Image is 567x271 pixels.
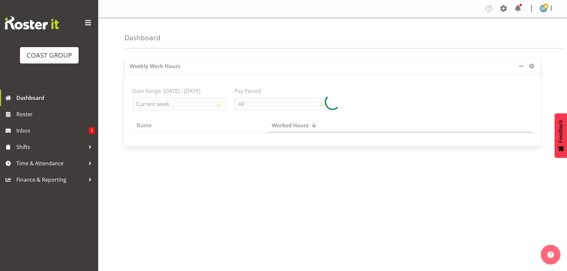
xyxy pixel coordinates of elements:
span: Inbox [16,126,89,135]
span: Feedback [558,120,564,143]
img: help-xxl-2.png [547,251,554,258]
img: Rosterit website logo [5,16,59,29]
div: COAST GROUP [27,50,72,60]
span: Shifts [16,142,85,152]
h4: Dashboard [124,34,160,42]
span: 2 [89,127,95,134]
span: Roster [16,109,95,119]
span: Finance & Reporting [16,175,85,185]
span: Dashboard [16,93,95,103]
span: Time & Attendance [16,158,85,168]
button: Feedback - Show survey [555,113,567,158]
img: david-forte1134.jpg [540,5,547,12]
